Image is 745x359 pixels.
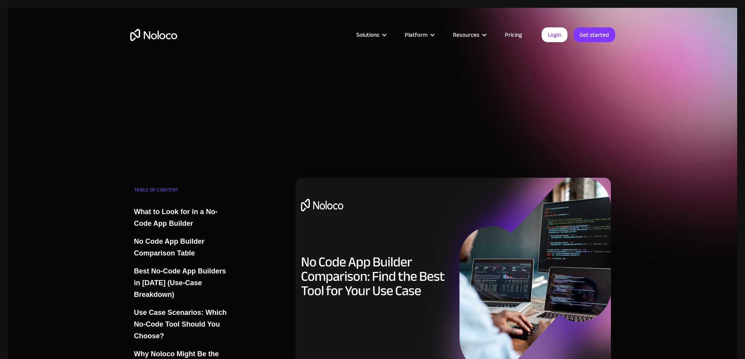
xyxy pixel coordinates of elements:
div: Solutions [356,30,379,40]
div: Platform [405,30,427,40]
div: Resources [453,30,479,40]
div: Resources [443,30,495,40]
div: Solutions [346,30,395,40]
a: No Code App Builder Comparison Table [134,236,229,259]
a: Pricing [495,30,532,40]
a: home [130,29,177,41]
a: What to Look for in a No-Code App Builder [134,206,229,229]
a: Best No-Code App Builders in [DATE] (Use-Case Breakdown) [134,265,229,300]
a: Use Case Scenarios: Which No-Code Tool Should You Choose? [134,307,229,342]
div: Platform [395,30,443,40]
a: Get started [573,27,615,42]
div: TABLE OF CONTENT [134,184,229,200]
a: Login [542,27,567,42]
